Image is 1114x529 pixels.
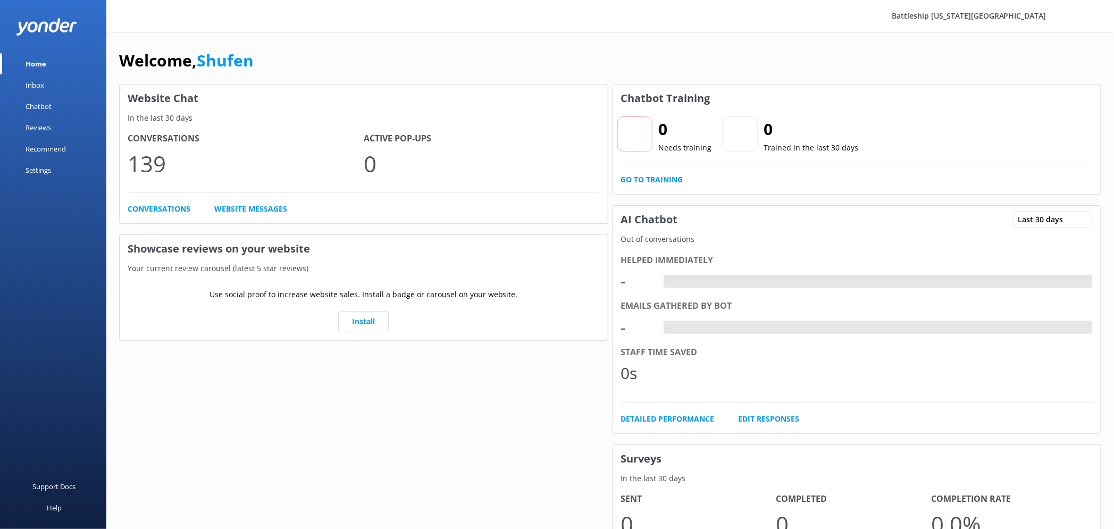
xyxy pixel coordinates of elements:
a: Install [338,311,389,332]
h3: Website Chat [120,85,608,112]
div: - [664,321,672,334]
div: Helped immediately [621,254,1093,267]
h3: Showcase reviews on your website [120,235,608,263]
a: Website Messages [214,203,287,215]
p: In the last 30 days [120,112,608,124]
div: - [621,315,653,340]
h3: Chatbot Training [613,85,718,112]
a: Conversations [128,203,190,215]
h2: 0 [764,116,859,142]
div: Help [47,497,62,518]
p: In the last 30 days [613,473,1101,484]
p: 139 [128,146,364,181]
a: Go to Training [621,174,683,186]
a: Detailed Performance [621,413,715,425]
p: Trained in the last 30 days [764,142,859,154]
div: Chatbot [26,96,52,117]
h4: Completed [776,492,931,506]
h3: Surveys [613,445,1101,473]
div: Support Docs [33,476,76,497]
p: Use social proof to increase website sales. Install a badge or carousel on your website. [210,289,518,300]
p: 0 [364,146,600,181]
p: Out of conversations [613,233,1101,245]
span: Last 30 days [1018,214,1070,225]
div: Settings [26,159,51,181]
h4: Sent [621,492,776,506]
div: Recommend [26,138,66,159]
h4: Active Pop-ups [364,132,600,146]
h2: 0 [659,116,712,142]
div: Emails gathered by bot [621,299,1093,313]
p: Needs training [659,142,712,154]
h3: AI Chatbot [613,206,686,233]
div: - [621,268,653,294]
a: Edit Responses [739,413,800,425]
div: Home [26,53,46,74]
a: Shufen [197,49,254,71]
div: Reviews [26,117,51,138]
h4: Conversations [128,132,364,146]
div: Inbox [26,74,44,96]
div: Staff time saved [621,346,1093,359]
h4: Completion Rate [931,492,1086,506]
div: 0s [621,360,653,386]
img: yonder-white-logo.png [16,18,77,36]
p: Your current review carousel (latest 5 star reviews) [120,263,608,274]
h1: Welcome, [119,48,254,73]
div: - [664,275,672,289]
